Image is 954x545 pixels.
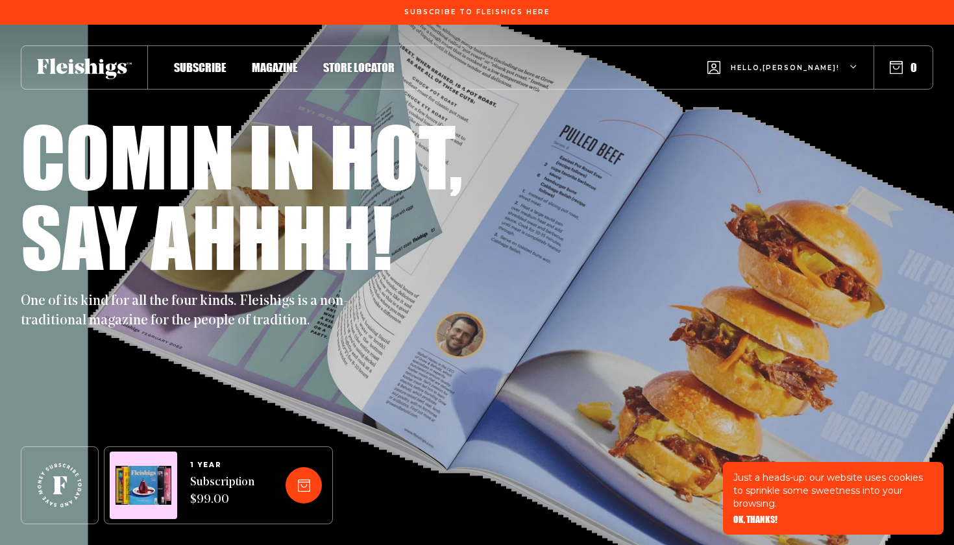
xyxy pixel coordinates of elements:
a: 1 YEARSubscription $99.00 [190,461,254,509]
p: Just a heads-up: our website uses cookies to sprinkle some sweetness into your browsing. [733,471,933,510]
a: Subscribe [174,58,226,76]
button: OK, THANKS! [733,515,777,524]
span: Subscription $99.00 [190,474,254,509]
span: Subscribe To Fleishigs Here [404,8,550,16]
button: 0 [890,60,917,75]
button: Hello,[PERSON_NAME]! [707,42,858,93]
span: Subscribe [174,60,226,75]
a: Magazine [252,58,297,76]
a: Store locator [323,58,395,76]
h1: Comin in hot, [21,115,463,196]
img: Magazines image [116,466,171,505]
h1: Say ahhhh! [21,196,393,276]
span: Hello, [PERSON_NAME] ! [731,63,840,93]
p: One of its kind for all the four kinds. Fleishigs is a non-traditional magazine for the people of... [21,292,358,331]
a: Subscribe To Fleishigs Here [402,8,552,15]
span: Magazine [252,60,297,75]
span: 1 YEAR [190,461,254,469]
span: Store locator [323,60,395,75]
